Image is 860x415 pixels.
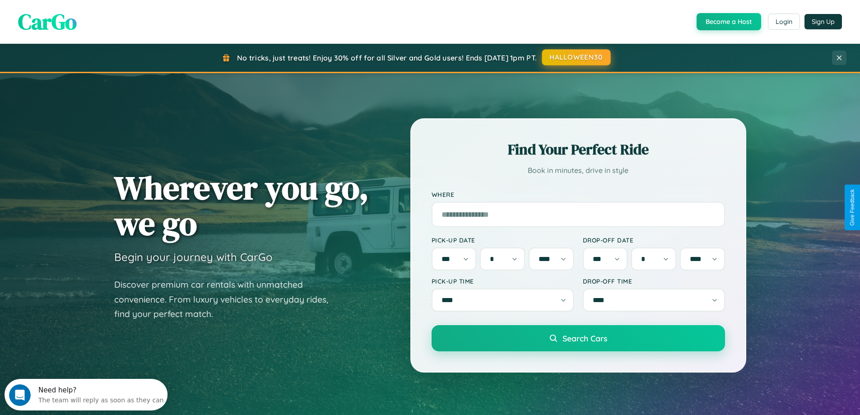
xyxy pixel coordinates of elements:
[432,164,725,177] p: Book in minutes, drive in style
[4,4,168,28] div: Open Intercom Messenger
[9,384,31,406] iframe: Intercom live chat
[768,14,800,30] button: Login
[804,14,842,29] button: Sign Up
[432,236,574,244] label: Pick-up Date
[542,49,611,65] button: HALLOWEEN30
[583,236,725,244] label: Drop-off Date
[432,325,725,351] button: Search Cars
[114,277,340,322] p: Discover premium car rentals with unmatched convenience. From luxury vehicles to everyday rides, ...
[697,13,761,30] button: Become a Host
[432,277,574,285] label: Pick-up Time
[5,379,167,410] iframe: Intercom live chat discovery launcher
[34,15,159,24] div: The team will reply as soon as they can
[114,170,369,241] h1: Wherever you go, we go
[34,8,159,15] div: Need help?
[432,191,725,198] label: Where
[237,53,537,62] span: No tricks, just treats! Enjoy 30% off for all Silver and Gold users! Ends [DATE] 1pm PT.
[583,277,725,285] label: Drop-off Time
[114,250,273,264] h3: Begin your journey with CarGo
[849,189,855,226] div: Give Feedback
[432,140,725,159] h2: Find Your Perfect Ride
[18,7,77,37] span: CarGo
[562,333,607,343] span: Search Cars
